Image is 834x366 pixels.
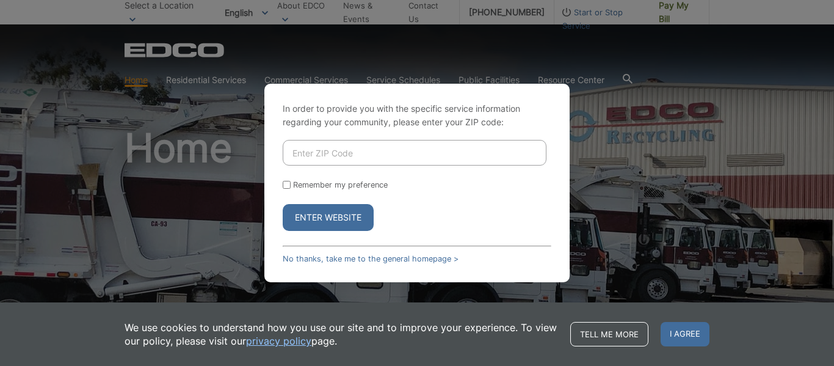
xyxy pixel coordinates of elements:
a: No thanks, take me to the general homepage > [283,254,459,263]
input: Enter ZIP Code [283,140,546,166]
label: Remember my preference [293,180,388,189]
p: We use cookies to understand how you use our site and to improve your experience. To view our pol... [125,321,558,348]
span: I agree [661,322,709,346]
button: Enter Website [283,204,374,231]
a: Tell me more [570,322,648,346]
p: In order to provide you with the specific service information regarding your community, please en... [283,102,551,129]
a: privacy policy [246,334,311,348]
